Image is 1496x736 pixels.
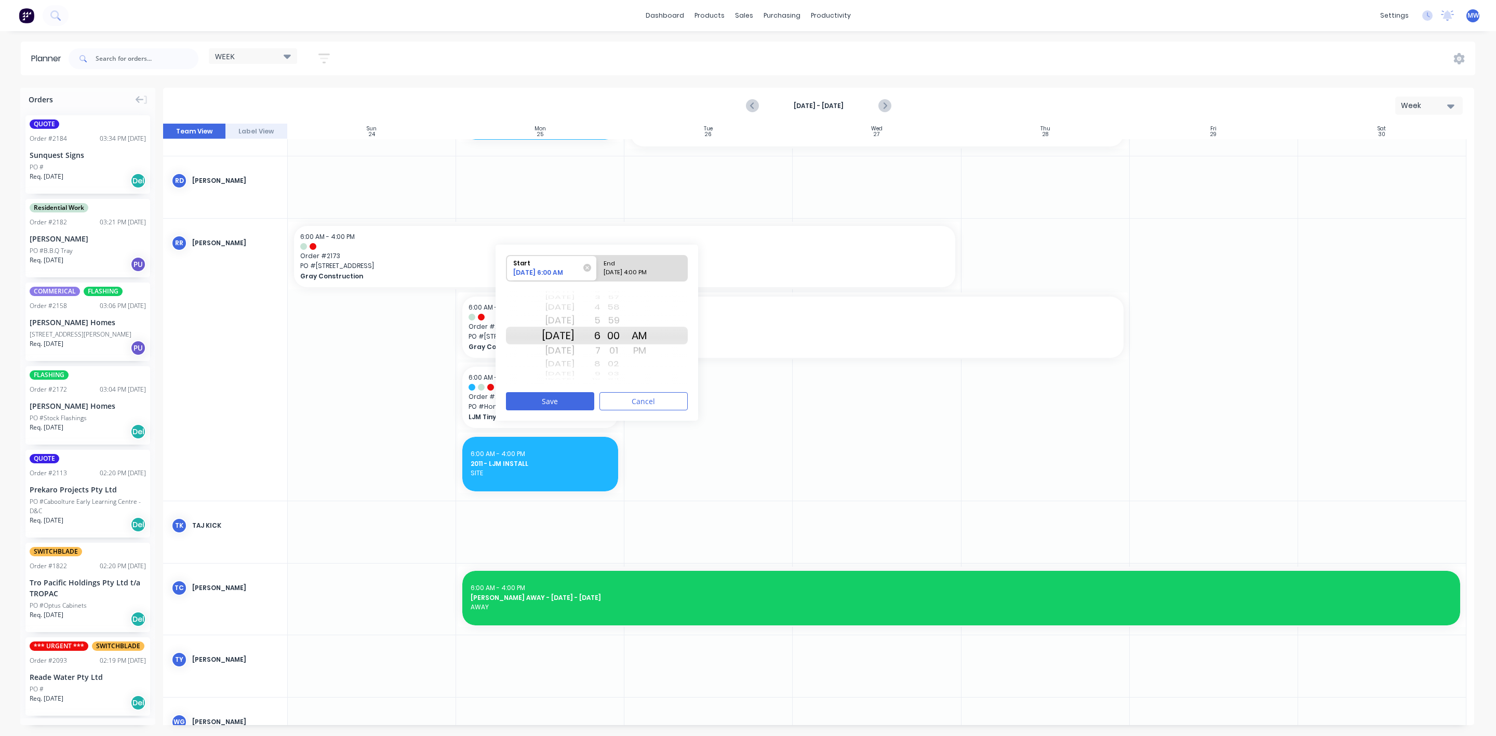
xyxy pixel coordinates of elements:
div: [DATE] 6:00 AM [510,268,585,280]
div: 02:20 PM [DATE] [100,469,146,478]
div: 7 [575,342,600,359]
div: 03:21 PM [DATE] [100,218,146,227]
span: 6:00 AM - 4:00 PM [471,583,525,592]
span: LJM Tiny Homes [469,412,598,422]
span: Req. [DATE] [30,339,63,349]
div: Start [510,256,585,269]
div: productivity [806,8,856,23]
div: Prekaro Projects Pty Ltd [30,484,146,495]
div: 02:20 PM [DATE] [100,561,146,571]
div: [PERSON_NAME] [192,655,279,664]
span: COMMERICAL [30,287,80,296]
div: 26 [705,132,712,137]
div: Sun [367,126,377,132]
span: SWITCHBLADE [30,547,82,556]
div: TY [171,652,187,667]
div: [DATE] [542,312,575,329]
div: products [689,8,730,23]
span: Req. [DATE] [30,423,63,432]
div: 6 [575,327,600,344]
div: PO #Optus Cabinets [30,601,87,610]
div: 8 [575,357,600,371]
span: Orders [29,94,53,105]
div: Mon [535,126,546,132]
div: 03:34 PM [DATE] [100,134,146,143]
div: 02:19 PM [DATE] [100,656,146,665]
span: PO # [STREET_ADDRESS] [300,261,949,271]
div: 59 [600,312,626,329]
div: [PERSON_NAME] [192,176,279,185]
div: PO # [30,685,44,694]
span: QUOTE [30,454,59,463]
div: End [600,256,675,269]
span: [PERSON_NAME] AWAY - [DATE] - [DATE] [471,593,1452,603]
div: [DATE] [542,293,575,302]
div: 00 [600,327,626,344]
div: Hour [575,287,600,384]
span: Req. [DATE] [30,172,63,181]
div: 24 [369,132,375,137]
div: Order # 2093 [30,656,67,665]
div: RD [171,173,187,189]
div: 27 [874,132,879,137]
div: Sunquest Signs [30,150,146,160]
div: settings [1375,8,1414,23]
input: Search for orders... [96,48,198,69]
div: [DATE] [542,291,575,294]
div: Sat [1378,126,1386,132]
div: Planner [31,52,66,65]
span: MW [1467,11,1479,20]
img: Factory [19,8,34,23]
div: 4 [575,301,600,314]
span: 6:00 AM - 4:00 PM [300,232,355,241]
div: PU [130,340,146,356]
div: Taj Kick [192,521,279,530]
div: Del [130,424,146,439]
div: 56 [600,291,626,294]
div: Week [1401,100,1449,111]
button: Cancel [599,392,688,410]
div: Thu [1040,126,1050,132]
span: 6:00 AM - 4:00 PM [471,449,525,458]
div: Reade Water Pty Ltd [30,672,146,683]
div: Del [130,173,146,189]
div: [PERSON_NAME] Homes [30,317,146,328]
div: PO #Stock Flashings [30,413,87,423]
div: 01 [600,342,626,359]
div: [DATE] [542,378,575,381]
div: PO #B.B.Q Tray [30,246,73,256]
span: Gray Construction [300,272,884,281]
div: Order # 1822 [30,561,67,571]
div: Minute [600,287,626,384]
div: 28 [1043,132,1048,137]
div: Wed [871,126,883,132]
span: FLASHING [30,370,69,380]
span: Req. [DATE] [30,610,63,620]
span: QUOTE [30,119,59,129]
div: [PERSON_NAME] [192,583,279,593]
span: Gray Construction [469,342,1052,352]
div: AM [626,327,652,344]
span: FLASHING [84,287,123,296]
span: Req. [DATE] [30,256,63,265]
span: SWITCHBLADE [92,641,144,651]
span: Order # 2011 [469,392,612,402]
div: Tue [704,126,713,132]
div: Tro Pacific Holdings Pty Ltd t/a TROPAC [30,577,146,599]
div: Order # 2172 [30,385,67,394]
span: 6:00 AM - 6:00 AM [469,303,524,312]
span: SITE [471,469,610,478]
div: 10 [575,378,600,381]
div: 58 [600,301,626,314]
div: 02 [600,357,626,371]
div: Del [130,611,146,627]
div: [DATE] [542,301,575,314]
div: 03:06 PM [DATE] [100,301,146,311]
span: Order # 2173 [300,251,949,261]
div: [PERSON_NAME] Homes [30,400,146,411]
div: PU [130,257,146,272]
span: 2011 - LJM INSTALL [471,459,610,469]
div: 3 [575,293,600,302]
span: WEEK [215,51,235,62]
